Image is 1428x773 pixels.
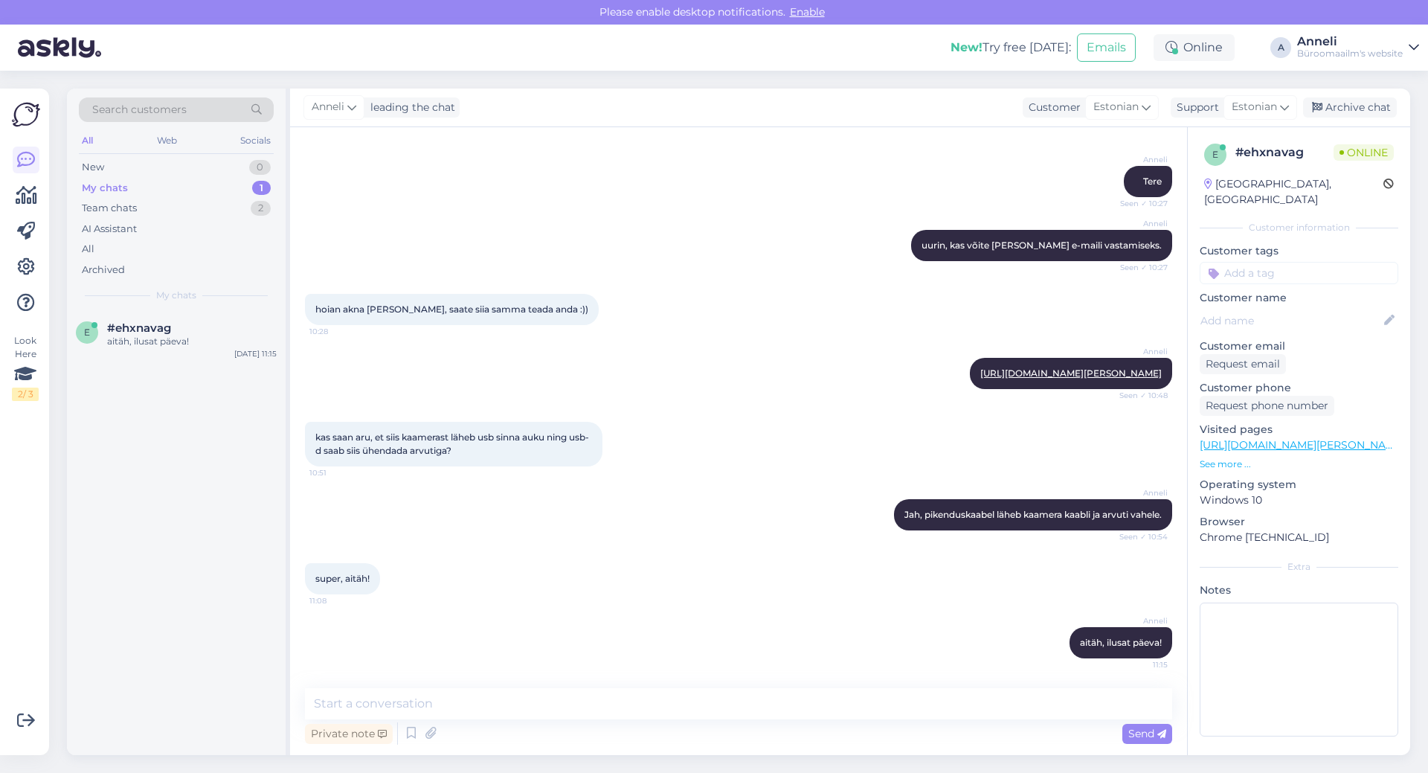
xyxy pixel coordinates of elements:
[1200,221,1398,234] div: Customer information
[922,240,1162,251] span: uurin, kas võite [PERSON_NAME] e-maili vastamiseks.
[84,327,90,338] span: e
[1200,583,1398,598] p: Notes
[315,304,588,315] span: hoian akna [PERSON_NAME], saate siia samma teada anda :))
[107,321,171,335] span: #ehxnavag
[1200,339,1398,354] p: Customer email
[1303,97,1397,118] div: Archive chat
[1112,346,1168,357] span: Anneli
[82,242,94,257] div: All
[1200,290,1398,306] p: Customer name
[305,724,393,744] div: Private note
[1112,198,1168,209] span: Seen ✓ 10:27
[1200,438,1405,452] a: [URL][DOMAIN_NAME][PERSON_NAME]
[1232,99,1277,115] span: Estonian
[107,335,277,348] div: aitäh, ilusat päeva!
[1270,37,1291,58] div: A
[1334,144,1394,161] span: Online
[1093,99,1139,115] span: Estonian
[315,432,589,456] span: kas saan aru, et siis kaamerast läheb usb sinna auku ning usb-d saab siis ühendada arvutiga?
[234,348,277,359] div: [DATE] 11:15
[82,263,125,278] div: Archived
[1200,243,1398,259] p: Customer tags
[82,222,137,237] div: AI Assistant
[309,467,365,478] span: 10:51
[309,595,365,606] span: 11:08
[154,131,180,150] div: Web
[1297,48,1403,60] div: Büroomaailm's website
[1077,33,1136,62] button: Emails
[156,289,196,302] span: My chats
[312,99,344,115] span: Anneli
[82,181,128,196] div: My chats
[904,509,1162,520] span: Jah, pikenduskaabel läheb kaamera kaabli ja arvuti vahele.
[1200,530,1398,545] p: Chrome [TECHNICAL_ID]
[12,334,39,401] div: Look Here
[1297,36,1419,60] a: AnneliBüroomaailm's website
[237,131,274,150] div: Socials
[1112,154,1168,165] span: Anneli
[1212,149,1218,160] span: e
[1112,615,1168,626] span: Anneli
[1112,487,1168,498] span: Anneli
[1112,390,1168,401] span: Seen ✓ 10:48
[1143,176,1162,187] span: Tere
[1080,637,1162,648] span: aitäh, ilusat päeva!
[980,368,1162,379] a: [URL][DOMAIN_NAME][PERSON_NAME]
[1200,514,1398,530] p: Browser
[1200,354,1286,374] div: Request email
[1200,477,1398,493] p: Operating system
[1112,218,1168,229] span: Anneli
[1200,493,1398,508] p: Windows 10
[82,160,104,175] div: New
[79,131,96,150] div: All
[1128,727,1166,740] span: Send
[309,326,365,337] span: 10:28
[249,160,271,175] div: 0
[1297,36,1403,48] div: Anneli
[1200,560,1398,574] div: Extra
[1200,262,1398,284] input: Add a tag
[785,5,829,19] span: Enable
[1200,396,1334,416] div: Request phone number
[82,201,137,216] div: Team chats
[12,388,39,401] div: 2 / 3
[1023,100,1081,115] div: Customer
[1235,144,1334,161] div: # ehxnavag
[1171,100,1219,115] div: Support
[1112,531,1168,542] span: Seen ✓ 10:54
[1200,458,1398,471] p: See more ...
[951,39,1071,57] div: Try free [DATE]:
[12,100,40,129] img: Askly Logo
[364,100,455,115] div: leading the chat
[315,573,370,584] span: super, aitäh!
[1200,380,1398,396] p: Customer phone
[1154,34,1235,61] div: Online
[1200,312,1381,329] input: Add name
[1112,262,1168,273] span: Seen ✓ 10:27
[252,181,271,196] div: 1
[1112,659,1168,670] span: 11:15
[92,102,187,118] span: Search customers
[251,201,271,216] div: 2
[1200,422,1398,437] p: Visited pages
[951,40,982,54] b: New!
[1204,176,1383,208] div: [GEOGRAPHIC_DATA], [GEOGRAPHIC_DATA]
